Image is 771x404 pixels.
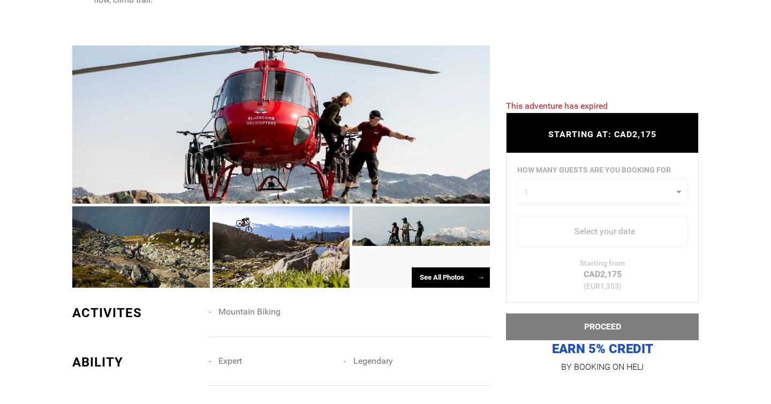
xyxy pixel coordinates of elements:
[353,356,393,366] span: Legendary
[506,360,699,375] p: BY BOOKING ON HELI
[506,101,608,111] span: This adventure has expired
[218,306,281,317] span: Mountain Biking
[478,273,485,281] span: →
[218,356,242,366] span: Expert
[72,353,201,371] div: ABILITY
[72,304,201,322] div: ACTIVITES
[506,313,699,340] button: PROCEED
[412,267,490,288] div: See All Photos
[548,129,656,139] span: STARTING AT: CAD2,175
